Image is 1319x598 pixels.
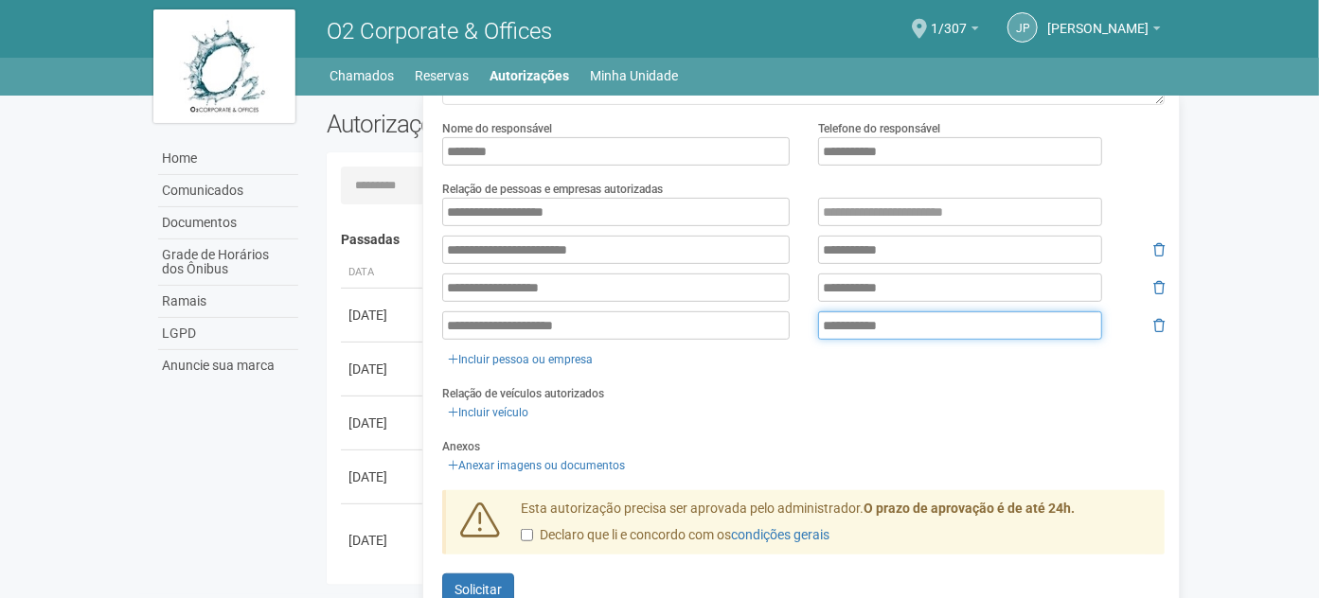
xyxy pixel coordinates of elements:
div: [DATE] [348,467,419,486]
div: Esta autorização precisa ser aprovada pelo administrador. [507,500,1166,554]
div: [DATE] [348,531,419,550]
label: Anexos [442,438,480,455]
a: Incluir veículo [442,402,534,423]
label: Declaro que li e concordo com os [521,526,829,545]
a: Incluir pessoa ou empresa [442,349,598,370]
div: [DATE] [348,413,419,432]
div: [DATE] [348,360,419,378]
label: Telefone do responsável [818,120,940,137]
a: Autorizações [490,62,570,89]
a: LGPD [158,318,298,350]
strong: O prazo de aprovação é de até 24h. [864,501,1075,516]
a: Comunicados [158,175,298,207]
a: condições gerais [731,527,829,542]
a: Home [158,143,298,175]
a: Minha Unidade [591,62,679,89]
i: Remover [1153,319,1165,332]
a: Ramais [158,286,298,318]
div: [DATE] [348,306,419,325]
a: Anexar imagens ou documentos [442,455,631,476]
a: Chamados [330,62,395,89]
span: Solicitar [455,582,502,597]
th: Data [341,257,426,289]
span: O2 Corporate & Offices [327,18,552,44]
label: Relação de pessoas e empresas autorizadas [442,181,663,198]
a: [PERSON_NAME] [1047,24,1161,39]
a: Grade de Horários dos Ônibus [158,239,298,286]
a: 1/307 [931,24,979,39]
a: Anuncie sua marca [158,350,298,381]
a: Reservas [416,62,470,89]
span: 1/307 [931,3,967,36]
h4: Passadas [341,233,1152,247]
img: logo.jpg [153,9,295,123]
a: Documentos [158,207,298,239]
input: Declaro que li e concordo com oscondições gerais [521,529,533,541]
a: JP [1007,12,1038,43]
label: Relação de veículos autorizados [442,385,604,402]
span: João Pedro do Nascimento [1047,3,1149,36]
i: Remover [1153,281,1165,294]
h2: Autorizações [327,110,732,138]
i: Remover [1153,243,1165,256]
label: Nome do responsável [442,120,552,137]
